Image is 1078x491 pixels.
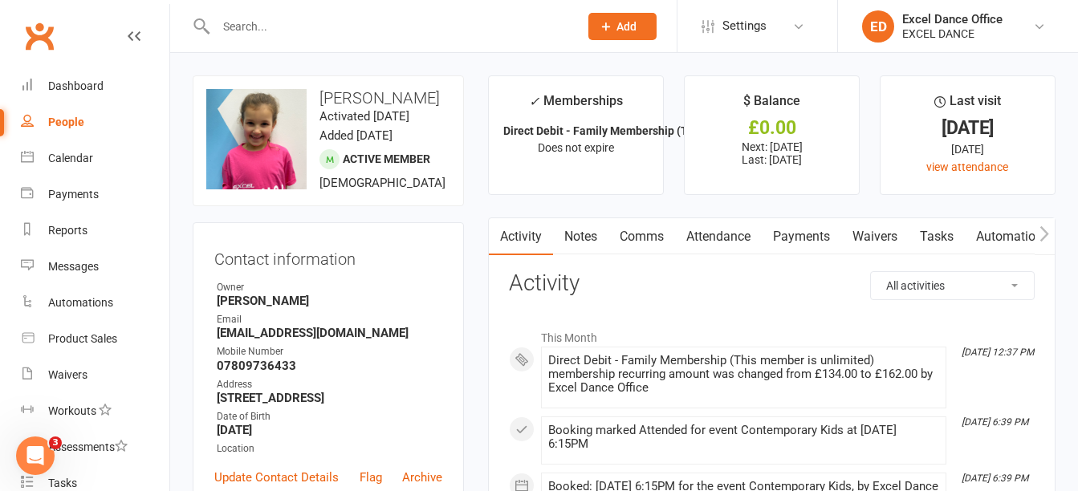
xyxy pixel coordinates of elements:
[503,124,741,137] strong: Direct Debit - Family Membership (This mem...
[319,176,445,190] span: [DEMOGRAPHIC_DATA]
[529,91,623,120] div: Memberships
[48,260,99,273] div: Messages
[217,326,442,340] strong: [EMAIL_ADDRESS][DOMAIN_NAME]
[934,91,1001,120] div: Last visit
[962,416,1028,428] i: [DATE] 6:39 PM
[902,26,1003,41] div: EXCEL DANCE
[217,391,442,405] strong: [STREET_ADDRESS]
[509,271,1035,296] h3: Activity
[217,377,442,392] div: Address
[909,218,965,255] a: Tasks
[743,91,800,120] div: $ Balance
[21,140,169,177] a: Calendar
[762,218,841,255] a: Payments
[48,404,96,417] div: Workouts
[616,20,637,33] span: Add
[538,141,614,154] span: Does not expire
[48,440,128,453] div: Assessments
[722,8,767,44] span: Settings
[21,213,169,249] a: Reports
[21,68,169,104] a: Dashboard
[402,468,442,487] a: Archive
[217,344,442,359] div: Mobile Number
[217,359,442,373] strong: 07809736433
[217,294,442,308] strong: [PERSON_NAME]
[895,120,1040,136] div: [DATE]
[862,10,894,43] div: ED
[926,160,1008,173] a: view attendance
[21,285,169,321] a: Automations
[217,441,442,457] div: Location
[319,109,409,124] time: Activated [DATE]
[48,477,77,489] div: Tasks
[214,468,339,487] a: Update Contact Details
[21,104,169,140] a: People
[699,120,844,136] div: £0.00
[962,473,1028,484] i: [DATE] 6:39 PM
[588,13,657,40] button: Add
[48,188,99,201] div: Payments
[489,218,553,255] a: Activity
[675,218,762,255] a: Attendance
[343,152,430,165] span: Active member
[48,224,87,237] div: Reports
[699,140,844,166] p: Next: [DATE] Last: [DATE]
[211,15,567,38] input: Search...
[21,357,169,393] a: Waivers
[206,89,307,189] img: image1700498196.png
[548,424,939,451] div: Booking marked Attended for event Contemporary Kids at [DATE] 6:15PM
[21,321,169,357] a: Product Sales
[962,347,1034,358] i: [DATE] 12:37 PM
[548,354,939,395] div: Direct Debit - Family Membership (This member is unlimited) membership recurring amount was chang...
[841,218,909,255] a: Waivers
[895,140,1040,158] div: [DATE]
[217,423,442,437] strong: [DATE]
[217,312,442,327] div: Email
[48,332,117,345] div: Product Sales
[965,218,1060,255] a: Automations
[19,16,59,56] a: Clubworx
[319,128,393,143] time: Added [DATE]
[217,409,442,424] div: Date of Birth
[360,468,382,487] a: Flag
[206,89,450,107] h3: [PERSON_NAME]
[21,177,169,213] a: Payments
[902,12,1003,26] div: Excel Dance Office
[48,368,87,381] div: Waivers
[49,436,62,449] span: 3
[509,321,1035,347] li: This Month
[21,249,169,285] a: Messages
[529,94,539,109] i: ✓
[21,393,169,429] a: Workouts
[48,116,84,128] div: People
[608,218,675,255] a: Comms
[16,436,55,475] iframe: Intercom live chat
[217,280,442,295] div: Owner
[553,218,608,255] a: Notes
[48,296,113,309] div: Automations
[21,429,169,465] a: Assessments
[48,152,93,164] div: Calendar
[214,244,442,268] h3: Contact information
[48,79,104,92] div: Dashboard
